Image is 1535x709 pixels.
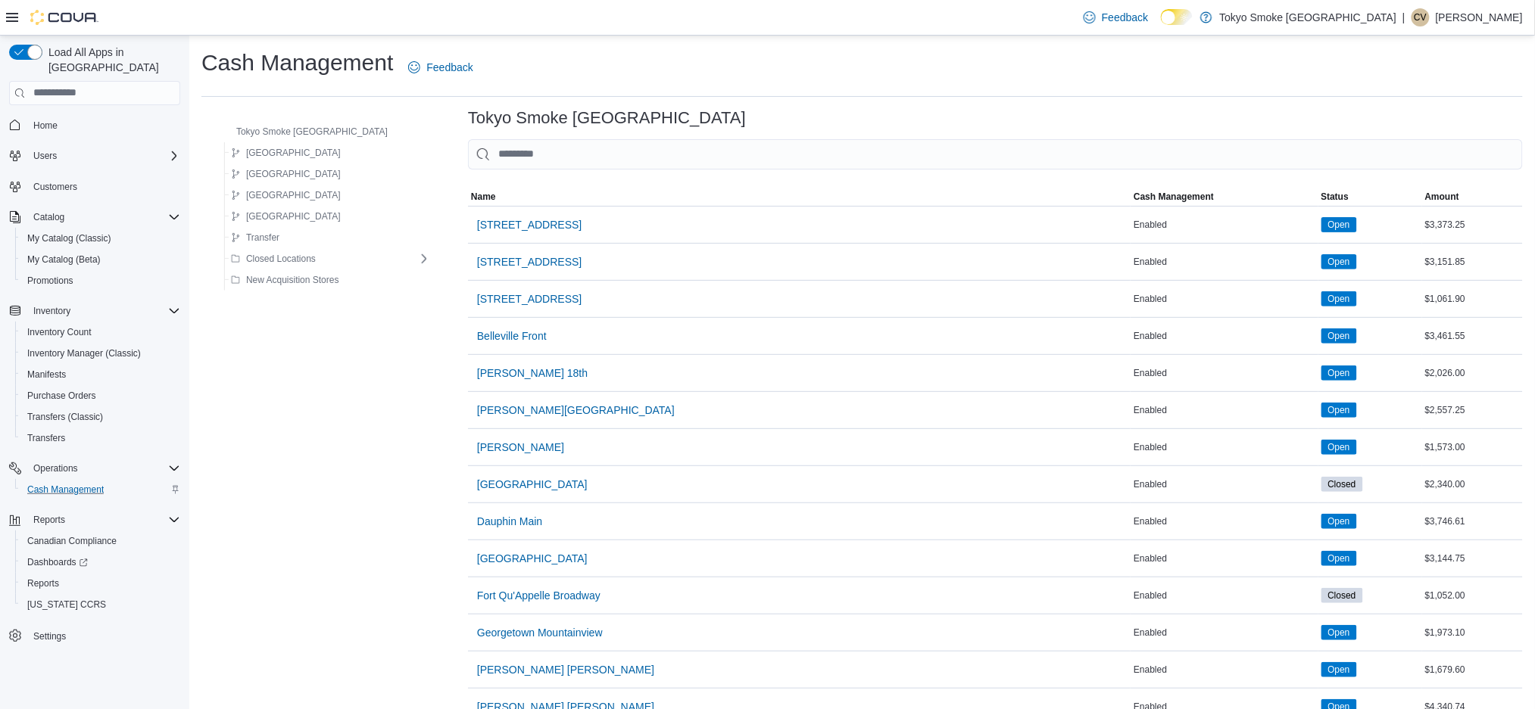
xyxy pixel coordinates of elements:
span: [PERSON_NAME] [PERSON_NAME] [477,662,654,677]
button: My Catalog (Classic) [15,228,186,249]
p: [PERSON_NAME] [1436,8,1523,26]
p: Tokyo Smoke [GEOGRAPHIC_DATA] [1220,8,1397,26]
a: My Catalog (Beta) [21,250,107,269]
span: Inventory Count [21,323,180,341]
span: Open [1328,255,1350,269]
div: Enabled [1131,290,1318,308]
img: Cova [30,10,98,25]
button: [STREET_ADDRESS] [471,210,588,240]
a: My Catalog (Classic) [21,229,117,247]
span: Belleville Front [477,328,547,344]
div: $1,973.10 [1422,623,1523,642]
div: Enabled [1131,438,1318,456]
div: $2,557.25 [1422,401,1523,419]
div: $1,061.90 [1422,290,1523,308]
span: Inventory Count [27,326,92,338]
div: $3,144.75 [1422,549,1523,568]
a: Feedback [402,52,479,82]
div: Enabled [1131,401,1318,419]
span: Cash Management [1134,191,1214,203]
div: $2,026.00 [1422,364,1523,382]
span: Operations [33,462,78,474]
span: Reports [33,514,65,526]
button: Dauphin Main [471,506,548,536]
button: Inventory Manager (Classic) [15,343,186,364]
div: Chris Valenzuela [1412,8,1430,26]
span: Cash Management [27,484,104,496]
button: Promotions [15,270,186,291]
div: Enabled [1131,623,1318,642]
button: [STREET_ADDRESS] [471,247,588,277]
span: [GEOGRAPHIC_DATA] [477,477,588,492]
button: Transfer [225,229,285,247]
button: Users [3,145,186,166]
button: Belleville Front [471,321,553,351]
button: Name [468,188,1131,206]
span: Settings [33,630,66,642]
span: Dashboards [27,556,88,568]
span: Georgetown Mountainview [477,625,603,640]
span: Open [1321,551,1357,566]
button: Fort Qu'Appelle Broadway [471,580,607,611]
span: My Catalog (Classic) [27,232,111,244]
span: [STREET_ADDRESS] [477,217,582,232]
span: Promotions [27,275,73,287]
button: Inventory [27,302,76,320]
div: Enabled [1131,327,1318,345]
button: Purchase Orders [15,385,186,406]
span: Washington CCRS [21,595,180,614]
button: Status [1318,188,1422,206]
div: Enabled [1131,475,1318,493]
button: My Catalog (Beta) [15,249,186,270]
button: Users [27,147,63,165]
span: Amount [1425,191,1459,203]
span: Open [1321,440,1357,455]
button: [GEOGRAPHIC_DATA] [225,144,347,162]
h1: Cash Management [201,48,393,78]
span: Dauphin Main [477,514,542,529]
span: CV [1415,8,1427,26]
a: Dashboards [21,553,94,571]
span: Feedback [1102,10,1148,25]
span: Open [1328,552,1350,565]
button: Inventory [3,300,186,322]
span: Status [1321,191,1349,203]
button: [STREET_ADDRESS] [471,284,588,314]
span: Closed [1321,477,1363,492]
span: [GEOGRAPHIC_DATA] [246,147,341,159]
button: Operations [3,458,186,479]
span: Inventory Manager (Classic) [21,344,180,362]
button: [GEOGRAPHIC_DATA] [225,165,347,183]
div: Enabled [1131,586,1318,605]
span: Reports [21,574,180,592]
span: Open [1328,218,1350,232]
span: [PERSON_NAME] [477,440,564,455]
button: Transfers (Classic) [15,406,186,428]
a: Promotions [21,272,80,290]
button: [GEOGRAPHIC_DATA] [471,469,594,499]
button: [PERSON_NAME] [PERSON_NAME] [471,655,660,685]
span: [GEOGRAPHIC_DATA] [246,210,341,222]
span: Home [33,120,58,132]
nav: Complex example [9,108,180,686]
button: Inventory Count [15,322,186,343]
a: Canadian Compliance [21,532,123,550]
a: Customers [27,178,83,196]
span: Dark Mode [1161,25,1162,26]
span: [PERSON_NAME][GEOGRAPHIC_DATA] [477,403,675,418]
a: Reports [21,574,65,592]
span: Purchase Orders [21,387,180,405]
a: Dashboards [15,552,186,573]
a: Transfers (Classic) [21,408,109,426]
button: [US_STATE] CCRS [15,594,186,615]
span: Transfers [27,432,65,444]
button: Cash Management [1131,188,1318,206]
span: Fort Qu'Appelle Broadway [477,588,601,603]
span: Purchase Orders [27,390,96,402]
span: Dashboards [21,553,180,571]
span: Manifests [27,368,66,381]
span: Load All Apps in [GEOGRAPHIC_DATA] [42,45,180,75]
span: Users [33,150,57,162]
span: Transfer [246,232,279,244]
div: Enabled [1131,661,1318,679]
